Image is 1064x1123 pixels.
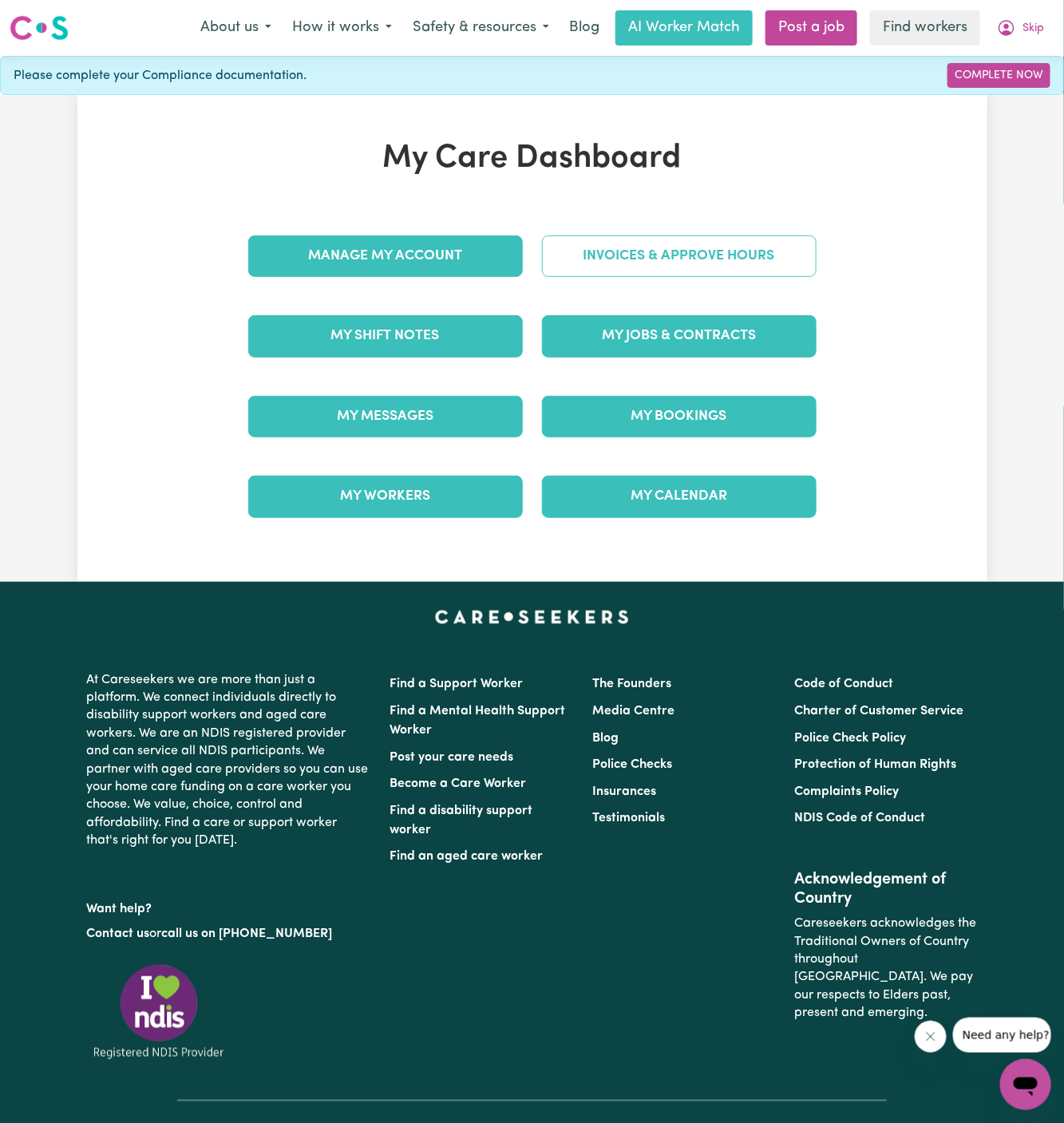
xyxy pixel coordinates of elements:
a: My Messages [248,396,523,437]
a: Complaints Policy [794,785,899,798]
a: Testimonials [592,812,665,824]
a: The Founders [592,678,671,690]
a: Find a Support Worker [390,678,524,690]
a: NDIS Code of Conduct [794,812,925,824]
a: Contact us [87,927,150,940]
a: Police Checks [592,758,672,771]
a: Find workers [870,10,980,45]
span: Skip [1022,20,1044,38]
img: Registered NDIS provider [87,962,231,1062]
button: My Account [987,11,1054,45]
iframe: Message from company [953,1018,1051,1053]
a: call us on [PHONE_NUMBER] [162,927,333,940]
a: Police Check Policy [794,732,906,745]
h1: My Care Dashboard [239,140,826,178]
p: Want help? [87,894,371,918]
a: Insurances [592,785,656,798]
a: Code of Conduct [794,678,893,690]
a: Complete Now [947,63,1050,88]
a: My Shift Notes [248,315,523,357]
a: My Calendar [542,476,817,517]
a: Post your care needs [390,751,514,764]
a: Blog [592,732,619,745]
a: Become a Care Worker [390,777,527,790]
a: My Workers [248,476,523,517]
h2: Acknowledgement of Country [794,870,977,908]
iframe: Button to launch messaging window [1000,1059,1051,1110]
iframe: Close message [915,1021,947,1053]
a: Careseekers logo [10,10,69,46]
a: Careseekers home page [435,611,629,623]
a: Find an aged care worker [390,850,544,863]
a: My Jobs & Contracts [542,315,817,357]
a: Blog [560,10,609,45]
a: Find a disability support worker [390,805,533,836]
a: AI Worker Match [615,10,753,45]
p: At Careseekers we are more than just a platform. We connect individuals directly to disability su... [87,665,371,856]
a: Media Centre [592,705,674,718]
a: Find a Mental Health Support Worker [390,705,566,737]
img: Careseekers logo [10,14,69,42]
a: Protection of Human Rights [794,758,956,771]
a: Post a job [765,10,857,45]
p: or [87,919,371,949]
a: Manage My Account [248,235,523,277]
button: About us [190,11,282,45]
button: Safety & resources [402,11,560,45]
a: Charter of Customer Service [794,705,963,718]
button: How it works [282,11,402,45]
a: My Bookings [542,396,817,437]
p: Careseekers acknowledges the Traditional Owners of Country throughout [GEOGRAPHIC_DATA]. We pay o... [794,908,977,1028]
span: Please complete your Compliance documentation. [14,66,307,85]
a: Invoices & Approve Hours [542,235,817,277]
